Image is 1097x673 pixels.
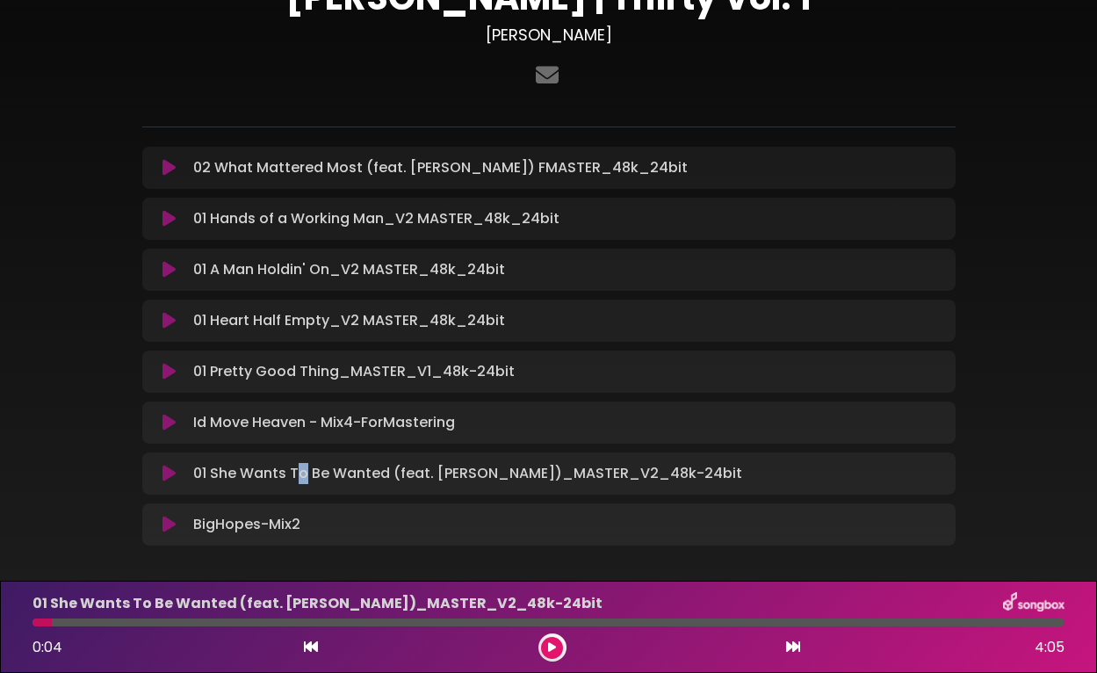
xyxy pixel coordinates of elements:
[193,259,505,280] p: 01 A Man Holdin' On_V2 MASTER_48k_24bit
[193,208,559,229] p: 01 Hands of a Working Man_V2 MASTER_48k_24bit
[142,25,956,45] h3: [PERSON_NAME]
[1003,592,1065,615] img: songbox-logo-white.png
[193,514,300,535] p: BigHopes-Mix2
[193,463,742,484] p: 01 She Wants To Be Wanted (feat. [PERSON_NAME])_MASTER_V2_48k-24bit
[32,593,603,614] p: 01 She Wants To Be Wanted (feat. [PERSON_NAME])_MASTER_V2_48k-24bit
[193,310,505,331] p: 01 Heart Half Empty_V2 MASTER_48k_24bit
[193,157,688,178] p: 02 What Mattered Most (feat. [PERSON_NAME]) FMASTER_48k_24bit
[193,412,455,433] p: Id Move Heaven - Mix4-ForMastering
[193,361,515,382] p: 01 Pretty Good Thing_MASTER_V1_48k-24bit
